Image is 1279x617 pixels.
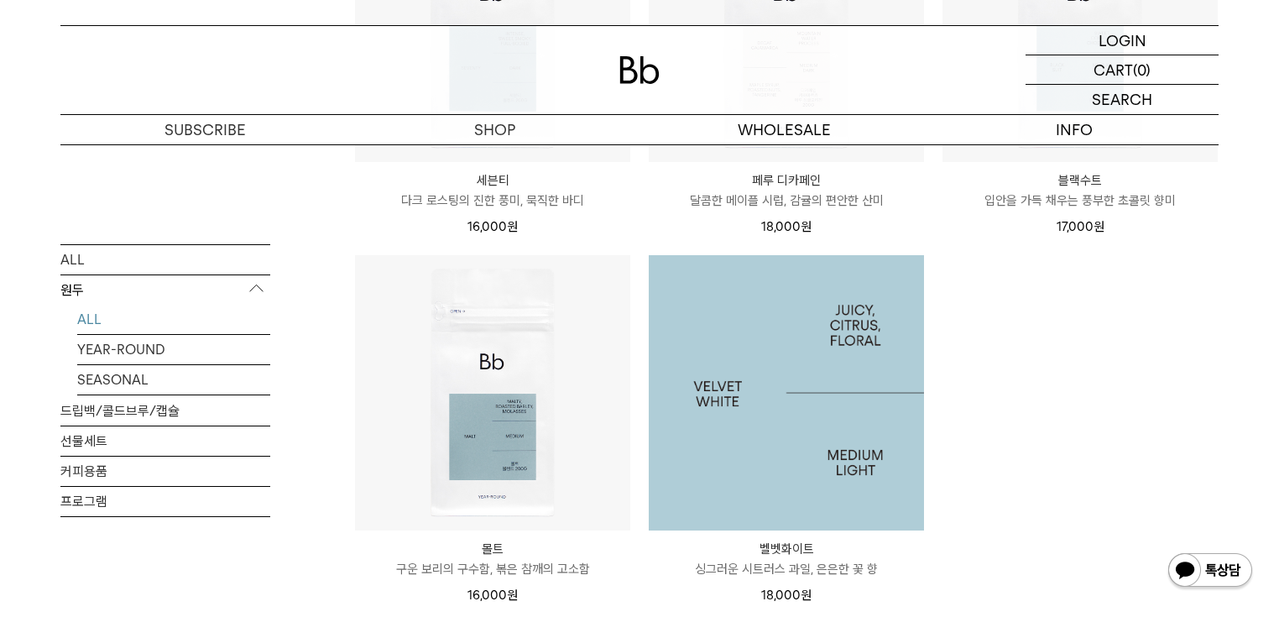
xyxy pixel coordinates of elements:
span: 18,000 [761,219,812,234]
a: SUBSCRIBE [60,115,350,144]
a: 페루 디카페인 달콤한 메이플 시럽, 감귤의 편안한 산미 [649,170,924,211]
p: 원두 [60,275,270,305]
a: 드립백/콜드브루/캡슐 [60,395,270,425]
p: WHOLESALE [639,115,929,144]
a: 벨벳화이트 싱그러운 시트러스 과일, 은은한 꽃 향 [649,539,924,579]
a: 벨벳화이트 [649,255,924,531]
img: 카카오톡 채널 1:1 채팅 버튼 [1167,552,1254,592]
p: INFO [929,115,1219,144]
p: 블랙수트 [942,170,1218,191]
p: 달콤한 메이플 시럽, 감귤의 편안한 산미 [649,191,924,211]
p: 구운 보리의 구수함, 볶은 참깨의 고소함 [355,559,630,579]
span: 원 [801,588,812,603]
span: 원 [507,219,518,234]
p: LOGIN [1099,26,1146,55]
a: ALL [60,244,270,274]
span: 원 [1094,219,1104,234]
a: 선물세트 [60,426,270,455]
a: 몰트 구운 보리의 구수함, 볶은 참깨의 고소함 [355,539,630,579]
span: 17,000 [1057,219,1104,234]
p: 세븐티 [355,170,630,191]
a: 커피용품 [60,456,270,485]
span: 16,000 [467,588,518,603]
a: ALL [77,304,270,333]
p: 입안을 가득 채우는 풍부한 초콜릿 향미 [942,191,1218,211]
img: 로고 [619,56,660,84]
a: SHOP [350,115,639,144]
p: CART [1094,55,1133,84]
a: YEAR-ROUND [77,334,270,363]
span: 16,000 [467,219,518,234]
a: SEASONAL [77,364,270,394]
img: 몰트 [355,255,630,531]
a: 블랙수트 입안을 가득 채우는 풍부한 초콜릿 향미 [942,170,1218,211]
p: (0) [1133,55,1151,84]
p: 벨벳화이트 [649,539,924,559]
img: 1000000025_add2_054.jpg [649,255,924,531]
p: SEARCH [1092,85,1152,114]
span: 18,000 [761,588,812,603]
span: 원 [507,588,518,603]
span: 원 [801,219,812,234]
p: 페루 디카페인 [649,170,924,191]
a: 세븐티 다크 로스팅의 진한 풍미, 묵직한 바디 [355,170,630,211]
p: 싱그러운 시트러스 과일, 은은한 꽃 향 [649,559,924,579]
a: CART (0) [1026,55,1219,85]
a: 프로그램 [60,486,270,515]
a: LOGIN [1026,26,1219,55]
p: 다크 로스팅의 진한 풍미, 묵직한 바디 [355,191,630,211]
p: 몰트 [355,539,630,559]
